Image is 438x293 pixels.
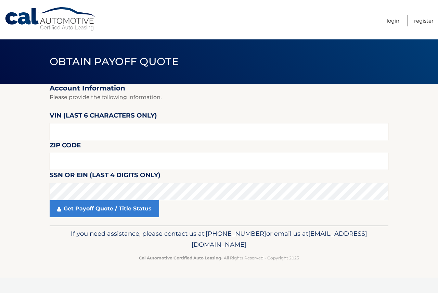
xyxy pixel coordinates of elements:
h2: Account Information [50,84,388,93]
strong: Cal Automotive Certified Auto Leasing [139,255,221,260]
p: - All Rights Reserved - Copyright 2025 [54,254,384,261]
a: Login [387,15,399,26]
a: Register [414,15,434,26]
label: VIN (last 6 characters only) [50,110,157,123]
span: [PHONE_NUMBER] [206,230,266,237]
a: Get Payoff Quote / Title Status [50,200,159,217]
p: Please provide the following information. [50,93,388,102]
a: Cal Automotive [4,7,97,31]
label: SSN or EIN (last 4 digits only) [50,170,160,183]
span: Obtain Payoff Quote [50,55,179,68]
p: If you need assistance, please contact us at: or email us at [54,228,384,250]
label: Zip Code [50,140,81,153]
